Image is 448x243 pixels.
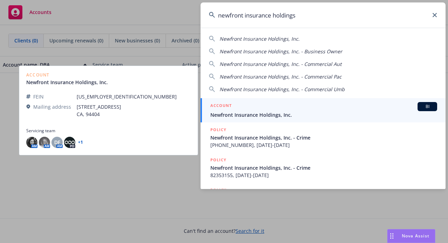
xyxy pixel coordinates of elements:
[219,86,345,93] span: Newfront Insurance Holdings, Inc. - Commercial Umb
[210,164,437,171] span: Newfront Insurance Holdings, Inc. - Crime
[210,126,226,133] h5: POLICY
[219,61,342,67] span: Newfront Insurance Holdings, Inc. - Commercial Aut
[210,187,226,194] h5: POLICY
[210,102,232,110] h5: ACCOUNT
[210,171,437,179] span: 82353155, [DATE]-[DATE]
[210,141,437,149] span: [PHONE_NUMBER], [DATE]-[DATE]
[219,73,342,80] span: Newfront Insurance Holdings, Inc. - Commercial Pac
[201,98,446,122] a: ACCOUNTBINewfront Insurance Holdings, Inc.
[201,122,446,153] a: POLICYNewfront Insurance Holdings, Inc. - Crime[PHONE_NUMBER], [DATE]-[DATE]
[402,233,429,239] span: Nova Assist
[387,229,396,243] div: Drag to move
[201,153,446,183] a: POLICYNewfront Insurance Holdings, Inc. - Crime82353155, [DATE]-[DATE]
[210,111,437,119] span: Newfront Insurance Holdings, Inc.
[201,183,446,213] a: POLICY
[210,156,226,163] h5: POLICY
[387,229,435,243] button: Nova Assist
[201,2,446,28] input: Search...
[219,48,342,55] span: Newfront Insurance Holdings, Inc. - Business Owner
[210,134,437,141] span: Newfront Insurance Holdings, Inc. - Crime
[420,103,434,110] span: BI
[219,35,300,42] span: Newfront Insurance Holdings, Inc.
